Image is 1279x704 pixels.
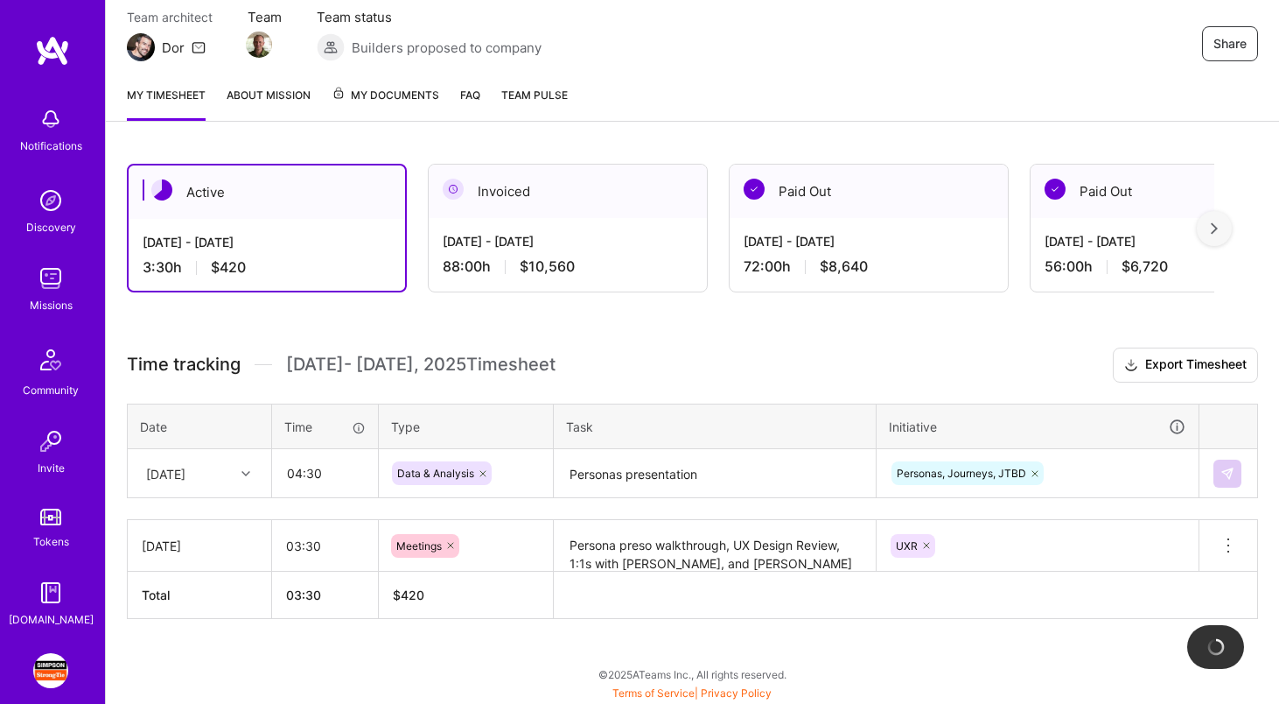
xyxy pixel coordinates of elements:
img: right [1211,222,1218,235]
div: Dor [162,39,185,57]
div: null [1213,460,1243,488]
button: Share [1202,26,1258,61]
img: loading [1204,635,1227,658]
div: Paid Out [730,165,1008,218]
img: logo [35,35,70,67]
img: Submit [1220,467,1234,481]
span: $8,640 [820,257,868,276]
img: Community [30,339,72,381]
img: Builders proposed to company [317,33,345,61]
span: | [612,686,772,700]
th: Type [379,404,554,449]
img: teamwork [33,261,68,296]
span: Data & Analysis [397,467,474,480]
div: Missions [30,296,73,314]
th: Task [554,404,877,449]
img: Invoiced [443,179,464,200]
img: Paid Out [744,179,765,200]
span: My Documents [332,86,439,105]
a: My timesheet [127,86,206,121]
img: bell [33,102,68,137]
span: Share [1213,35,1247,53]
i: icon Chevron [241,469,250,478]
div: Initiative [889,417,1186,437]
a: Terms of Service [612,686,695,700]
span: Personas, Journeys, JTBD [897,467,1026,480]
i: icon Mail [192,40,206,54]
div: 88:00 h [443,257,693,276]
span: $10,560 [520,257,575,276]
div: Notifications [20,137,82,155]
div: [DATE] - [DATE] [143,233,391,251]
div: [DATE] - [DATE] [744,232,994,250]
div: 72:00 h [744,257,994,276]
span: $ 420 [393,588,424,602]
img: tokens [40,509,61,525]
textarea: Persona preso walkthrough, UX Design Review, 1:1s with [PERSON_NAME], and [PERSON_NAME] [556,522,874,570]
div: Active [129,165,405,219]
input: HH:MM [272,523,378,569]
span: Team [248,8,282,26]
div: [DOMAIN_NAME] [9,610,94,629]
img: Active [151,180,172,201]
th: Date [128,404,272,449]
a: Team Member Avatar [248,30,270,60]
span: Team Pulse [501,88,568,102]
img: Paid Out [1045,179,1066,200]
th: Total [128,572,272,619]
div: Discovery [26,218,76,236]
img: Simpson Strong-Tie: General Design [33,653,68,688]
div: Invoiced [429,165,707,218]
span: Time tracking [127,354,241,376]
span: Meetings [396,539,442,553]
div: [DATE] [146,464,185,482]
span: Team architect [127,8,213,26]
div: Time [284,418,366,436]
span: $420 [211,258,246,277]
a: Simpson Strong-Tie: General Design [29,653,73,688]
a: About Mission [227,86,311,121]
i: icon Download [1124,356,1138,375]
span: $6,720 [1122,257,1168,276]
span: Builders proposed to company [352,39,542,57]
img: guide book [33,575,68,610]
span: UXR [896,539,918,553]
img: discovery [33,183,68,218]
a: Team Pulse [501,86,568,121]
button: Export Timesheet [1113,348,1258,383]
div: © 2025 ATeams Inc., All rights reserved. [105,652,1279,696]
input: HH:MM [273,450,377,496]
span: [DATE] - [DATE] , 2025 Timesheet [286,354,556,376]
div: Invite [38,459,65,477]
img: Invite [33,424,68,459]
div: 3:30 h [143,258,391,277]
span: Team status [317,8,542,26]
img: Team Member Avatar [246,32,272,58]
div: [DATE] [142,537,257,555]
div: [DATE] - [DATE] [443,232,693,250]
a: Privacy Policy [701,686,772,700]
th: 03:30 [272,572,379,619]
a: My Documents [332,86,439,121]
textarea: Personas presentation [556,451,874,497]
div: Community [23,381,79,399]
div: Tokens [33,532,69,551]
img: Team Architect [127,33,155,61]
a: FAQ [460,86,480,121]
